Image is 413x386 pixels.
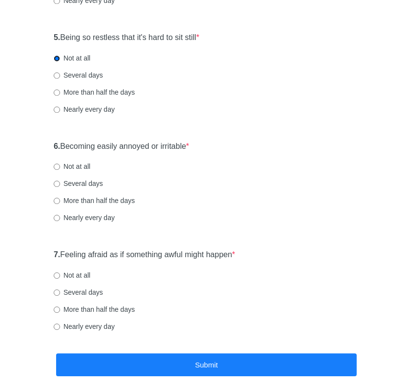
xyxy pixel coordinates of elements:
label: Several days [54,179,103,188]
label: Nearly every day [54,322,115,331]
input: Several days [54,181,60,187]
label: More than half the days [54,305,135,314]
strong: 7. [54,250,60,259]
label: More than half the days [54,87,135,97]
label: Nearly every day [54,213,115,223]
input: Not at all [54,272,60,279]
input: Nearly every day [54,106,60,113]
input: More than half the days [54,306,60,313]
label: Several days [54,70,103,80]
input: Nearly every day [54,215,60,221]
input: Not at all [54,163,60,170]
label: Not at all [54,53,90,63]
strong: 5. [54,33,60,41]
label: Feeling afraid as if something awful might happen [54,249,235,261]
input: Several days [54,72,60,79]
input: Several days [54,289,60,296]
label: Several days [54,287,103,297]
input: More than half the days [54,198,60,204]
input: Nearly every day [54,324,60,330]
label: Becoming easily annoyed or irritable [54,141,189,152]
label: Not at all [54,270,90,280]
label: Nearly every day [54,104,115,114]
strong: 6. [54,142,60,150]
input: Not at all [54,55,60,61]
label: Being so restless that it's hard to sit still [54,32,199,43]
label: Not at all [54,162,90,171]
button: Submit [56,353,357,376]
label: More than half the days [54,196,135,205]
input: More than half the days [54,89,60,96]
